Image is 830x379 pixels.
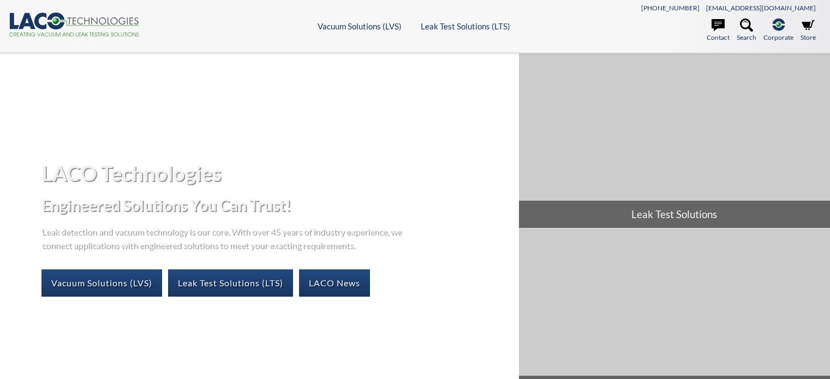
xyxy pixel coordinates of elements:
[41,224,407,252] p: Leak detection and vacuum technology is our core. With over 45 years of industry experience, we c...
[706,4,816,12] a: [EMAIL_ADDRESS][DOMAIN_NAME]
[801,19,816,43] a: Store
[318,21,402,31] a: Vacuum Solutions (LVS)
[737,19,756,43] a: Search
[299,269,370,297] a: LACO News
[519,53,830,228] a: Leak Test Solutions
[421,21,510,31] a: Leak Test Solutions (LTS)
[168,269,293,297] a: Leak Test Solutions (LTS)
[41,269,162,297] a: Vacuum Solutions (LVS)
[41,160,510,187] h1: LACO Technologies
[763,32,793,43] span: Corporate
[707,19,730,43] a: Contact
[41,195,510,215] h2: Engineered Solutions You Can Trust!
[519,201,830,228] span: Leak Test Solutions
[641,4,700,12] a: [PHONE_NUMBER]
